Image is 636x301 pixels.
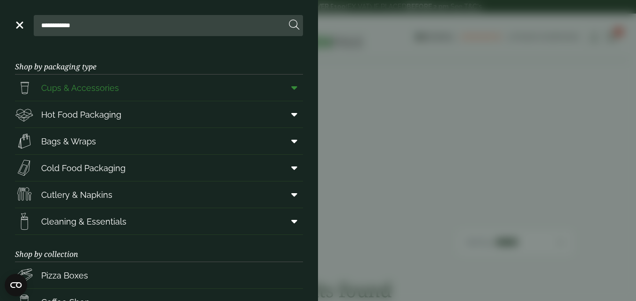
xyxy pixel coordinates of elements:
span: Cups & Accessories [41,82,119,94]
a: Pizza Boxes [15,262,303,288]
h3: Shop by collection [15,235,303,262]
a: Cutlery & Napkins [15,181,303,208]
img: Sandwich_box.svg [15,158,34,177]
span: Cutlery & Napkins [41,188,112,201]
h3: Shop by packaging type [15,47,303,75]
span: Hot Food Packaging [41,108,121,121]
img: PintNhalf_cup.svg [15,78,34,97]
span: Cleaning & Essentials [41,215,126,228]
span: Bags & Wraps [41,135,96,148]
button: Open CMP widget [5,274,27,296]
a: Hot Food Packaging [15,101,303,128]
a: Bags & Wraps [15,128,303,154]
img: open-wipe.svg [15,212,34,231]
img: Deli_box.svg [15,105,34,124]
span: Pizza Boxes [41,269,88,282]
a: Cups & Accessories [15,75,303,101]
a: Cleaning & Essentials [15,208,303,234]
img: Pizza_boxes.svg [15,266,34,285]
span: Cold Food Packaging [41,162,126,174]
a: Cold Food Packaging [15,155,303,181]
img: Paper_carriers.svg [15,132,34,150]
img: Cutlery.svg [15,185,34,204]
